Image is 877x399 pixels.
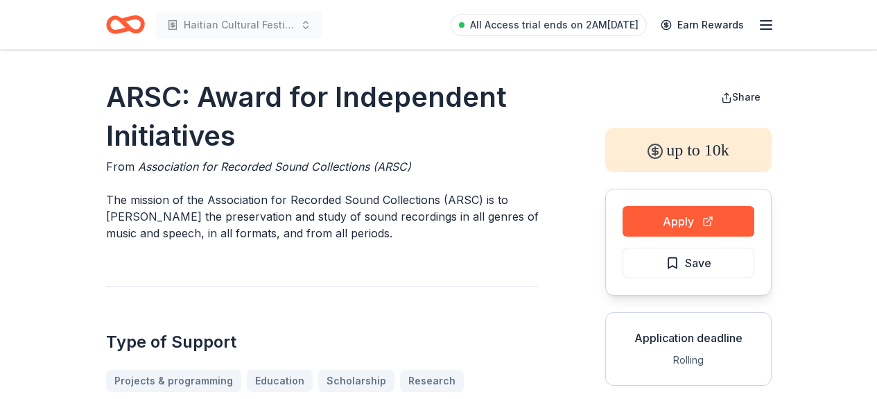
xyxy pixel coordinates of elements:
[106,78,539,155] h1: ARSC: Award for Independent Initiatives
[451,14,647,36] a: All Access trial ends on 2AM[DATE]
[156,11,322,39] button: Haitian Cultural Festival
[617,352,760,368] div: Rolling
[685,254,711,272] span: Save
[617,330,760,346] div: Application deadline
[732,91,761,103] span: Share
[247,370,313,392] a: Education
[605,128,772,172] div: up to 10k
[652,12,752,37] a: Earn Rewards
[318,370,394,392] a: Scholarship
[106,192,539,241] p: The mission of the Association for Recorded Sound Collections (ARSC) is to [PERSON_NAME] the pres...
[400,370,464,392] a: Research
[623,248,754,278] button: Save
[106,331,539,353] h2: Type of Support
[106,158,539,175] div: From
[106,370,241,392] a: Projects & programming
[184,17,295,33] span: Haitian Cultural Festival
[106,8,145,41] a: Home
[470,17,639,33] span: All Access trial ends on 2AM[DATE]
[138,160,411,173] span: Association for Recorded Sound Collections (ARSC)
[710,83,772,111] button: Share
[623,206,754,237] button: Apply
